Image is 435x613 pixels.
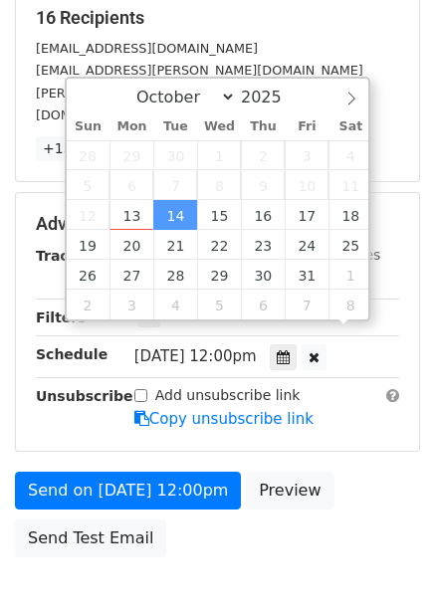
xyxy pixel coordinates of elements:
span: October 22, 2025 [197,230,241,260]
span: Tue [153,120,197,133]
span: October 25, 2025 [328,230,372,260]
span: October 29, 2025 [197,260,241,290]
label: Add unsubscribe link [155,385,301,406]
span: November 3, 2025 [109,290,153,319]
span: November 6, 2025 [241,290,285,319]
span: October 2, 2025 [241,140,285,170]
span: October 28, 2025 [153,260,197,290]
h5: Advanced [36,213,399,235]
input: Year [236,88,308,106]
span: October 10, 2025 [285,170,328,200]
span: Sat [328,120,372,133]
span: Mon [109,120,153,133]
span: Sun [67,120,110,133]
strong: Filters [36,309,87,325]
span: October 24, 2025 [285,230,328,260]
span: October 18, 2025 [328,200,372,230]
a: Preview [246,472,333,510]
span: October 21, 2025 [153,230,197,260]
span: October 11, 2025 [328,170,372,200]
span: October 4, 2025 [328,140,372,170]
span: October 15, 2025 [197,200,241,230]
span: October 5, 2025 [67,170,110,200]
span: October 26, 2025 [67,260,110,290]
span: Fri [285,120,328,133]
span: October 6, 2025 [109,170,153,200]
h5: 16 Recipients [36,7,399,29]
span: October 17, 2025 [285,200,328,230]
span: Wed [197,120,241,133]
strong: Schedule [36,346,108,362]
a: Send on [DATE] 12:00pm [15,472,241,510]
a: +13 more [36,136,119,161]
small: [PERSON_NAME][EMAIL_ADDRESS][PERSON_NAME][DOMAIN_NAME] [36,86,362,123]
a: Send Test Email [15,519,166,557]
span: October 19, 2025 [67,230,110,260]
span: November 7, 2025 [285,290,328,319]
span: October 8, 2025 [197,170,241,200]
span: November 2, 2025 [67,290,110,319]
span: October 14, 2025 [153,200,197,230]
small: [EMAIL_ADDRESS][DOMAIN_NAME] [36,41,258,56]
span: October 31, 2025 [285,260,328,290]
span: October 1, 2025 [197,140,241,170]
iframe: Chat Widget [335,517,435,613]
span: October 3, 2025 [285,140,328,170]
span: November 5, 2025 [197,290,241,319]
span: [DATE] 12:00pm [134,347,257,365]
span: November 4, 2025 [153,290,197,319]
span: October 30, 2025 [241,260,285,290]
span: October 13, 2025 [109,200,153,230]
small: [EMAIL_ADDRESS][PERSON_NAME][DOMAIN_NAME] [36,63,363,78]
span: October 16, 2025 [241,200,285,230]
span: November 1, 2025 [328,260,372,290]
span: October 20, 2025 [109,230,153,260]
strong: Unsubscribe [36,388,133,404]
span: October 23, 2025 [241,230,285,260]
span: Thu [241,120,285,133]
span: September 29, 2025 [109,140,153,170]
a: Copy unsubscribe link [134,410,314,428]
span: September 28, 2025 [67,140,110,170]
span: October 12, 2025 [67,200,110,230]
span: October 7, 2025 [153,170,197,200]
strong: Tracking [36,248,103,264]
span: November 8, 2025 [328,290,372,319]
span: October 9, 2025 [241,170,285,200]
span: October 27, 2025 [109,260,153,290]
span: September 30, 2025 [153,140,197,170]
